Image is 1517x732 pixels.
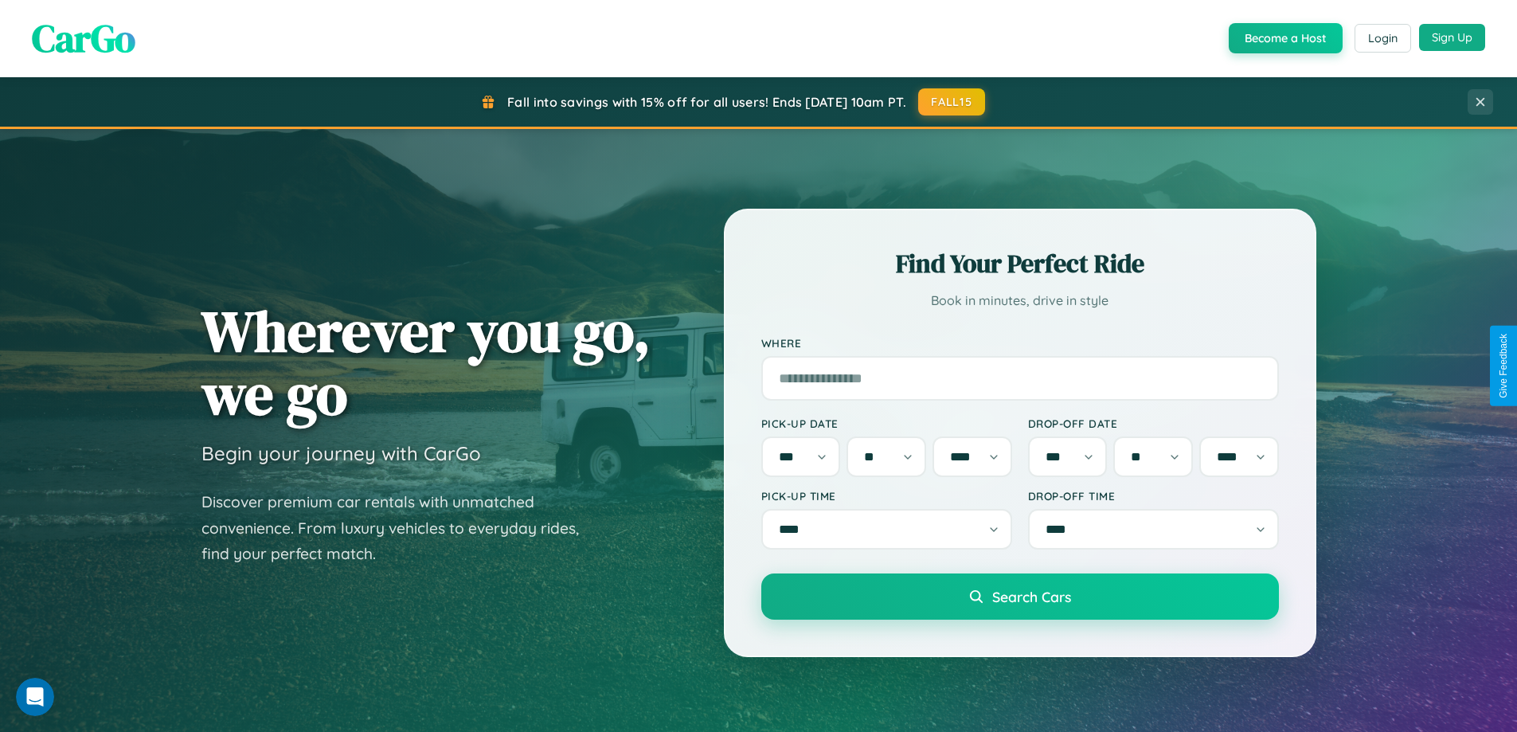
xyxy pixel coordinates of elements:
button: Become a Host [1229,23,1343,53]
label: Where [761,336,1279,350]
span: Search Cars [992,588,1071,605]
h2: Find Your Perfect Ride [761,246,1279,281]
button: Login [1355,24,1411,53]
label: Pick-up Time [761,489,1012,503]
h1: Wherever you go, we go [201,299,651,425]
span: CarGo [32,12,135,65]
h3: Begin your journey with CarGo [201,441,481,465]
label: Drop-off Date [1028,417,1279,430]
span: Fall into savings with 15% off for all users! Ends [DATE] 10am PT. [507,94,906,110]
div: Give Feedback [1498,334,1509,398]
button: Sign Up [1419,24,1485,51]
label: Pick-up Date [761,417,1012,430]
p: Book in minutes, drive in style [761,289,1279,312]
iframe: Intercom live chat [16,678,54,716]
label: Drop-off Time [1028,489,1279,503]
p: Discover premium car rentals with unmatched convenience. From luxury vehicles to everyday rides, ... [201,489,600,567]
button: Search Cars [761,573,1279,620]
button: FALL15 [918,88,985,115]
